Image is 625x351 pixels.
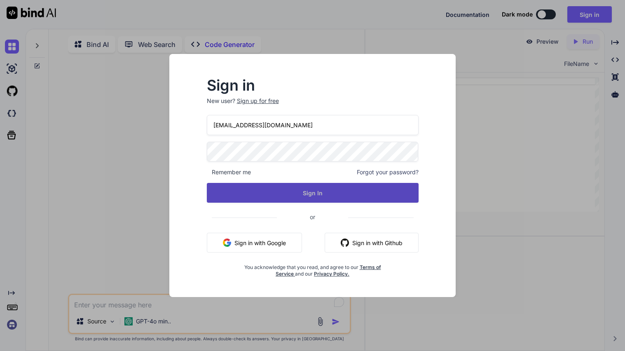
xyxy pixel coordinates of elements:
p: New user? [207,97,419,115]
button: Sign in with Github [325,233,419,253]
span: or [277,207,348,227]
button: Sign In [207,183,419,203]
span: Remember me [207,168,251,176]
a: Privacy Policy. [314,271,349,277]
img: google [223,239,231,247]
span: Forgot your password? [357,168,419,176]
button: Sign in with Google [207,233,302,253]
div: Sign up for free [237,97,279,105]
h2: Sign in [207,79,419,92]
div: You acknowledge that you read, and agree to our and our [242,259,383,277]
a: Terms of Service [276,264,381,277]
input: Login or Email [207,115,419,135]
img: github [341,239,349,247]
